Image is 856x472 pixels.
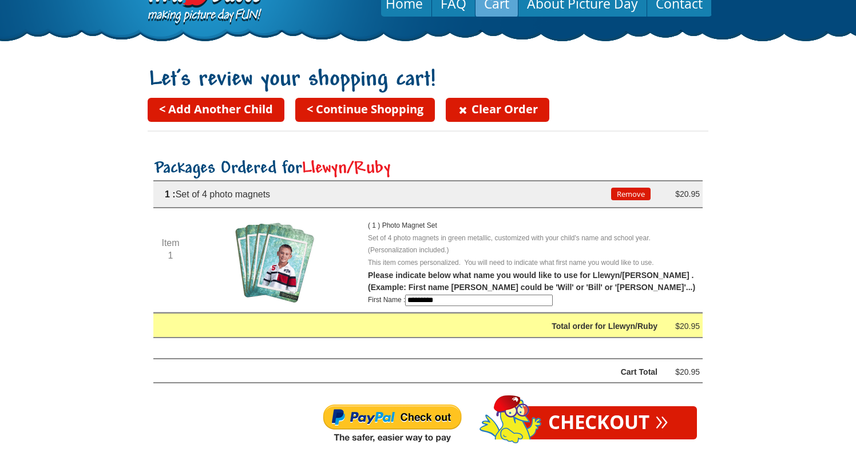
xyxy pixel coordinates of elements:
[665,319,700,334] div: $20.95
[368,296,553,304] div: First Name :
[368,269,740,294] div: Please indicate below what name you would like to use for Llewyn/[PERSON_NAME] .
[368,283,695,292] i: (Example: First name [PERSON_NAME] could be 'Will' or 'Bill' or '[PERSON_NAME]'...)
[322,403,462,445] img: Paypal
[520,406,697,439] a: Checkout»
[368,220,482,232] p: ( 1 ) Photo Magnet Set
[611,188,651,200] button: Remove
[665,187,700,201] div: $20.95
[368,232,683,257] p: Set of 4 photo magnets in green metallic, customized with your child's name and school year. (Per...
[302,160,391,178] span: Llewyn/Ruby
[148,67,708,93] h1: Let’s review your shopping cart!
[295,98,435,122] a: < Continue Shopping
[611,187,645,201] div: Remove
[165,189,176,199] span: 1 :
[368,257,683,269] p: This item comes personalized. You will need to indicate what first name you would like to use.
[231,220,316,306] img: item image
[446,98,549,122] a: Clear Order
[665,365,700,379] div: $20.95
[153,237,188,261] div: Item 1
[183,319,657,334] div: Total order for Llewyn/Ruby
[153,159,703,179] h2: Packages Ordered for
[153,187,611,201] div: Set of 4 photo magnets
[148,98,284,122] a: < Add Another Child
[655,413,668,426] span: »
[183,365,657,379] div: Cart Total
